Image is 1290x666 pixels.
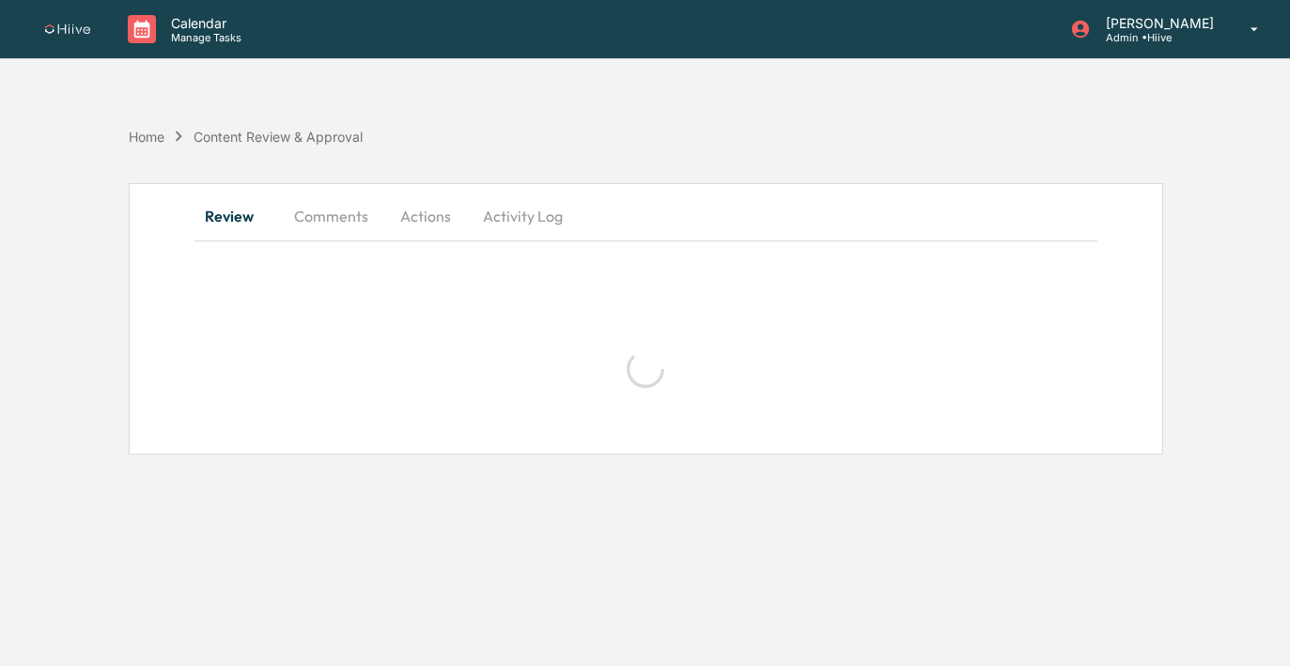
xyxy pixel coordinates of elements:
[129,129,164,145] div: Home
[468,194,578,239] button: Activity Log
[194,194,1097,239] div: secondary tabs example
[194,194,279,239] button: Review
[45,24,90,35] img: logo
[156,31,251,44] p: Manage Tasks
[383,194,468,239] button: Actions
[1091,31,1223,44] p: Admin • Hiive
[279,194,383,239] button: Comments
[194,129,363,145] div: Content Review & Approval
[1091,15,1223,31] p: [PERSON_NAME]
[156,15,251,31] p: Calendar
